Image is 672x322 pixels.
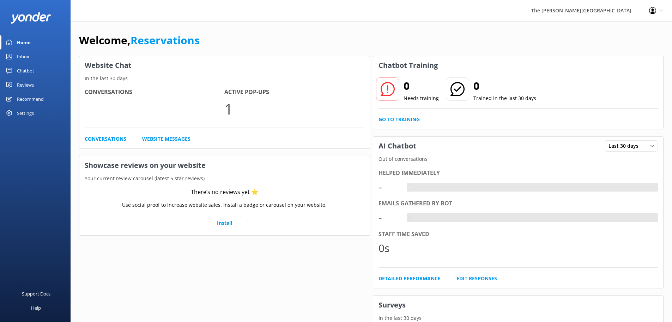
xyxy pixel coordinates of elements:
div: Help [31,301,41,315]
h4: Active Pop-ups [224,88,364,97]
div: - [407,213,412,222]
p: Your current review carousel (latest 5 star reviews) [79,175,370,182]
div: Reviews [17,78,34,92]
p: Out of conversations [373,155,664,163]
p: In the last 30 days [79,75,370,82]
div: Recommend [17,92,44,106]
h3: Showcase reviews on your website [79,156,370,175]
div: Inbox [17,49,29,64]
h3: Surveys [373,296,664,314]
div: Chatbot [17,64,34,78]
p: Use social proof to increase website sales. Install a badge or carousel on your website. [122,201,327,209]
div: - [379,178,400,195]
img: yonder-white-logo.png [11,12,51,24]
div: - [407,183,412,192]
div: - [379,209,400,226]
div: Support Docs [22,287,50,301]
a: Conversations [85,135,126,143]
p: In the last 30 days [373,314,664,322]
div: Settings [17,106,34,120]
a: Install [208,216,241,230]
div: Emails gathered by bot [379,199,658,208]
div: Staff time saved [379,230,658,239]
h1: Welcome, [79,32,200,49]
div: 0s [379,240,400,257]
a: Edit Responses [456,275,497,282]
div: Home [17,35,31,49]
h3: Chatbot Training [373,56,443,75]
h4: Conversations [85,88,224,97]
a: Reservations [131,33,200,47]
a: Go to Training [379,116,420,123]
h3: AI Chatbot [373,137,422,155]
p: Trained in the last 30 days [473,94,536,102]
div: There’s no reviews yet ⭐ [191,188,258,197]
h2: 0 [404,77,439,94]
a: Website Messages [142,135,190,143]
span: Last 30 days [609,142,643,150]
p: 1 [224,97,364,121]
h2: 0 [473,77,536,94]
p: Needs training [404,94,439,102]
h3: Website Chat [79,56,370,75]
div: Helped immediately [379,169,658,178]
a: Detailed Performance [379,275,441,282]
